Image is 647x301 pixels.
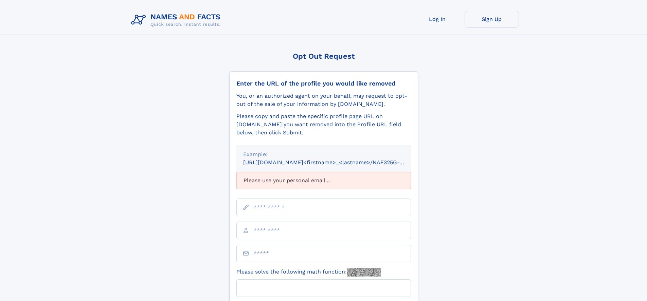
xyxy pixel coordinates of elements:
div: Example: [243,150,404,158]
div: Opt Out Request [229,52,418,60]
a: Log In [410,11,465,27]
div: Enter the URL of the profile you would like removed [236,80,411,87]
img: Logo Names and Facts [128,11,226,29]
a: Sign Up [465,11,519,27]
label: Please solve the following math function: [236,268,381,277]
div: You, or an authorized agent on your behalf, may request to opt-out of the sale of your informatio... [236,92,411,108]
div: Please use your personal email ... [236,172,411,189]
div: Please copy and paste the specific profile page URL on [DOMAIN_NAME] you want removed into the Pr... [236,112,411,137]
small: [URL][DOMAIN_NAME]<firstname>_<lastname>/NAF325G-xxxxxxxx [243,159,424,166]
